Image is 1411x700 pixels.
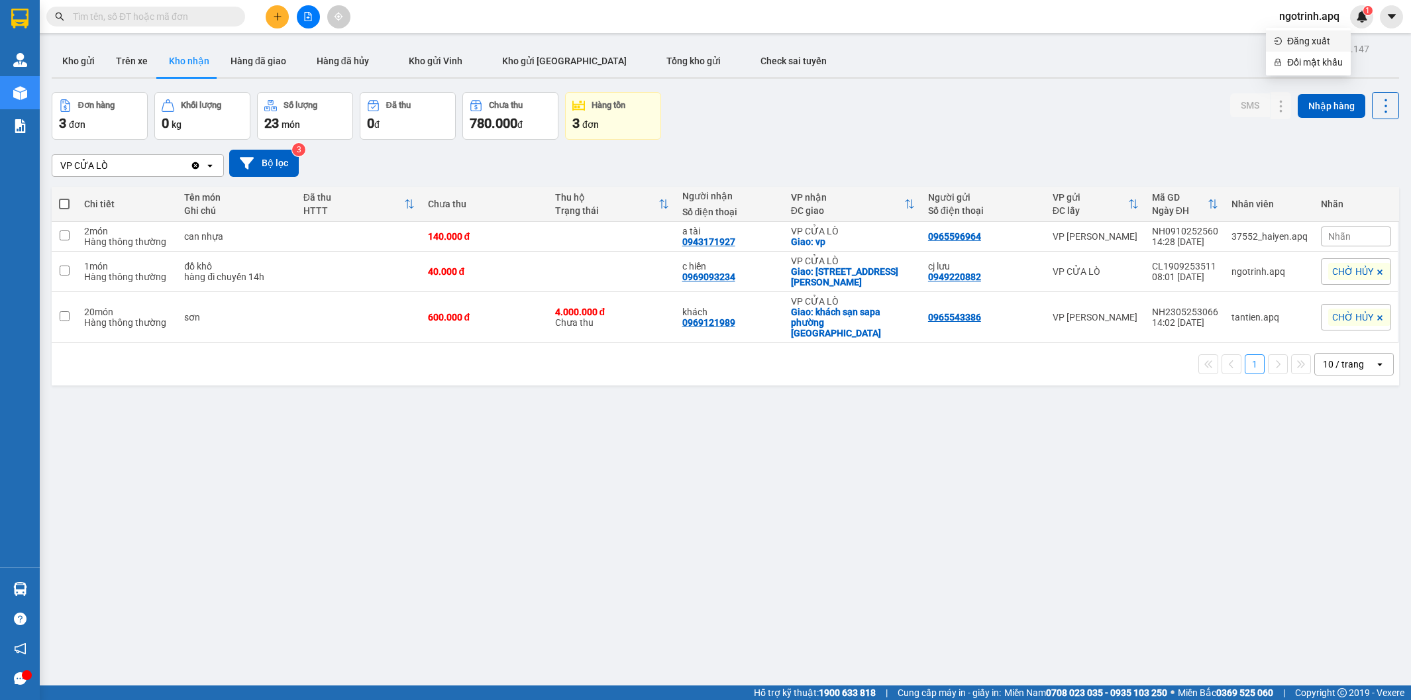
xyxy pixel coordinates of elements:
strong: 1900 633 818 [819,687,876,698]
button: Hàng đã giao [220,45,297,77]
button: Kho nhận [158,45,220,77]
div: Giao: vp [791,236,915,247]
th: Toggle SortBy [784,187,921,222]
svg: Clear value [190,160,201,171]
div: Hàng thông thường [84,317,172,328]
div: Hàng tồn [592,101,625,110]
div: VP CỬA LÒ [1053,266,1139,277]
div: Người gửi [928,192,1039,203]
span: 3 [572,115,580,131]
div: đồ khô [184,261,289,272]
div: ĐC lấy [1053,205,1128,216]
div: Chưa thu [428,199,542,209]
div: VP CỬA LÒ [791,226,915,236]
span: món [282,119,300,130]
button: Khối lượng0kg [154,92,250,140]
div: Chi tiết [84,199,172,209]
button: caret-down [1380,5,1403,28]
span: caret-down [1386,11,1398,23]
span: Hàng đã hủy [317,56,369,66]
span: Check sai tuyến [760,56,827,66]
span: Hỗ trợ kỹ thuật: [754,685,876,700]
div: tantien.apq [1231,312,1308,323]
div: 4.000.000 đ [555,307,669,317]
div: 600.000 đ [428,312,542,323]
span: notification [14,642,26,655]
div: hàng đi chuyến 14h [184,272,289,282]
button: aim [327,5,350,28]
img: warehouse-icon [13,582,27,596]
div: 140.000 đ [428,231,542,242]
div: NH0910252560 [1152,226,1218,236]
div: sơn [184,312,289,323]
div: VP CỬA LÒ [791,256,915,266]
div: Ngày ĐH [1152,205,1208,216]
div: 0943171927 [682,236,735,247]
span: Miền Bắc [1178,685,1273,700]
button: Chưa thu780.000đ [462,92,558,140]
span: Đăng xuất [1287,34,1343,48]
span: message [14,672,26,685]
div: c hiền [682,261,778,272]
span: đơn [69,119,85,130]
span: 0 [162,115,169,131]
span: Nhãn [1328,231,1351,242]
div: Thu hộ [555,192,658,203]
span: 780.000 [470,115,517,131]
span: question-circle [14,613,26,625]
span: login [1274,37,1282,45]
button: Hàng tồn3đơn [565,92,661,140]
div: VP [PERSON_NAME] [1053,231,1139,242]
th: Toggle SortBy [297,187,421,222]
div: Mã GD [1152,192,1208,203]
button: 1 [1245,354,1265,374]
button: SMS [1230,93,1270,117]
div: 0969093234 [682,272,735,282]
div: 14:28 [DATE] [1152,236,1218,247]
div: Trạng thái [555,205,658,216]
span: aim [334,12,343,21]
svg: open [1375,359,1385,370]
div: 37552_haiyen.apq [1231,231,1308,242]
svg: open [205,160,215,171]
th: Toggle SortBy [549,187,676,222]
div: a tài [682,226,778,236]
div: ngotrinh.apq [1231,266,1308,277]
span: plus [273,12,282,21]
div: 0965596964 [928,231,981,242]
div: 0965543386 [928,312,981,323]
span: search [55,12,64,21]
span: file-add [303,12,313,21]
button: Số lượng23món [257,92,353,140]
div: 2 món [84,226,172,236]
div: cj lưu [928,261,1039,272]
span: 23 [264,115,279,131]
div: Nhãn [1321,199,1391,209]
div: Đã thu [303,192,404,203]
div: Ghi chú [184,205,289,216]
div: VP nhận [791,192,904,203]
img: logo-vxr [11,9,28,28]
div: VP CỬA LÒ [60,159,108,172]
div: 08:01 [DATE] [1152,272,1218,282]
span: | [886,685,888,700]
span: Kho gửi [GEOGRAPHIC_DATA] [502,56,627,66]
button: file-add [297,5,320,28]
input: Selected VP CỬA LÒ. [109,159,111,172]
div: HTTT [303,205,404,216]
div: 40.000 đ [428,266,542,277]
div: Đã thu [386,101,411,110]
span: Tổng kho gửi [666,56,721,66]
div: ĐC giao [791,205,904,216]
div: VP CỬA LÒ [791,296,915,307]
div: Nhân viên [1231,199,1308,209]
button: Nhập hàng [1298,94,1365,118]
th: Toggle SortBy [1046,187,1145,222]
strong: 0369 525 060 [1216,687,1273,698]
span: Đổi mật khẩu [1287,55,1343,70]
div: can nhựa [184,231,289,242]
th: Toggle SortBy [1145,187,1225,222]
div: Số lượng [284,101,317,110]
button: Đơn hàng3đơn [52,92,148,140]
span: Cung cấp máy in - giấy in: [898,685,1001,700]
